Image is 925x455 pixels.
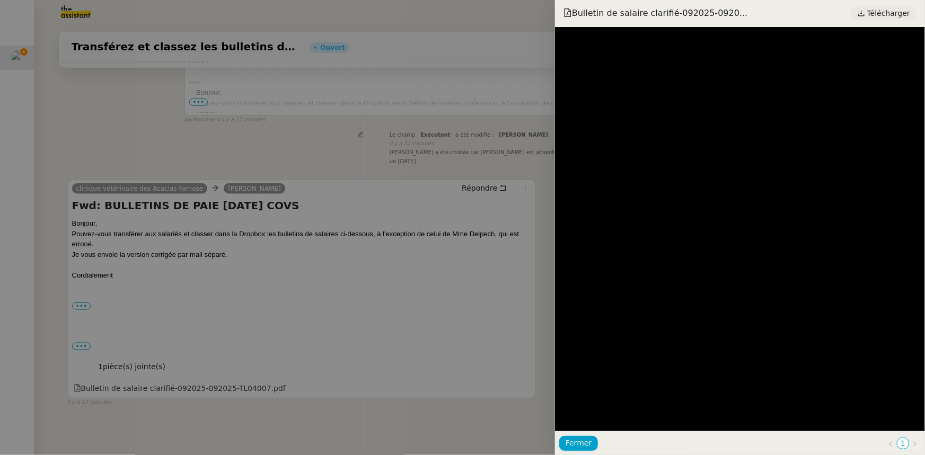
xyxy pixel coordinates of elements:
span: Télécharger [867,6,910,20]
li: 1 [897,438,909,449]
a: 1 [897,438,909,449]
button: Page précédente [885,438,897,449]
button: Page suivante [909,438,921,449]
a: Télécharger [851,6,917,21]
span: Bulletin de salaire clarifié-092025-0920... [563,7,747,19]
span: Fermer [566,437,592,449]
button: Fermer [559,436,598,451]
